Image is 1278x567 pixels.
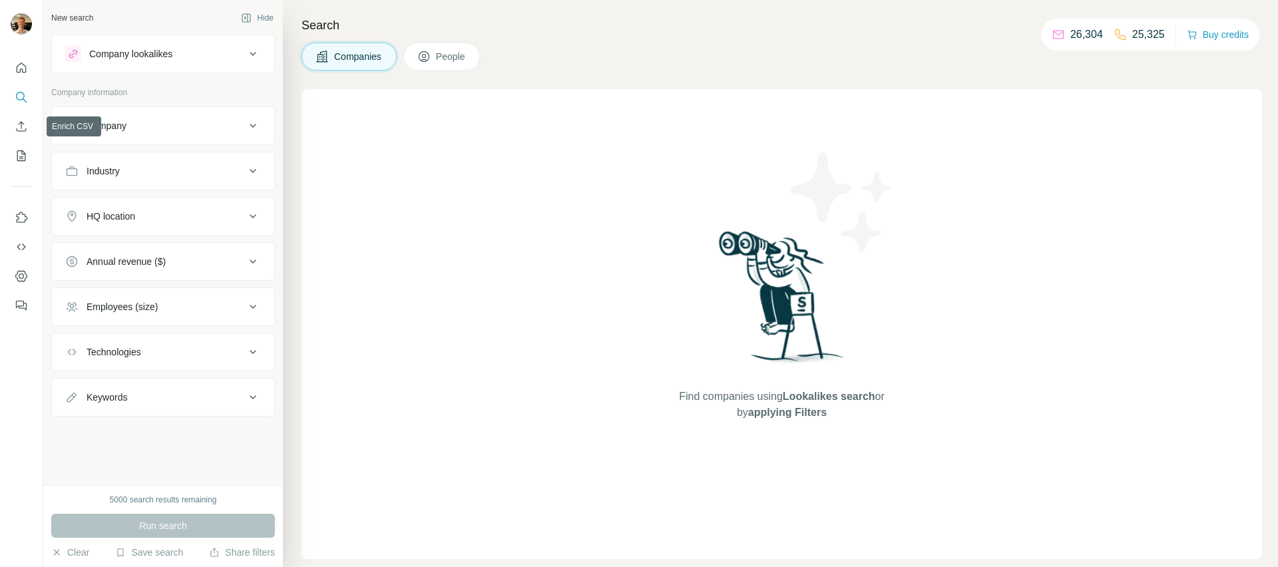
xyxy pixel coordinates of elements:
p: 26,304 [1070,27,1103,43]
div: 5000 search results remaining [110,494,217,506]
img: Surfe Illustration - Woman searching with binoculars [713,228,851,376]
div: Industry [87,164,120,178]
div: Keywords [87,391,127,404]
div: Annual revenue ($) [87,255,166,268]
div: Company [87,119,126,132]
button: My lists [11,144,32,168]
button: Clear [51,546,89,559]
button: Technologies [52,336,274,368]
button: Company [52,110,274,142]
div: Company lookalikes [89,47,172,61]
img: Surfe Illustration - Stars [782,142,902,262]
h4: Search [302,16,1262,35]
span: Companies [334,50,383,63]
div: HQ location [87,210,135,223]
button: Industry [52,155,274,187]
button: HQ location [52,200,274,232]
button: Hide [232,8,283,28]
span: Find companies using or by [675,389,888,421]
button: Keywords [52,381,274,413]
button: Feedback [11,293,32,317]
button: Save search [115,546,183,559]
img: Avatar [11,13,32,35]
p: 25,325 [1132,27,1165,43]
button: Annual revenue ($) [52,246,274,278]
div: Employees (size) [87,300,158,313]
button: Company lookalikes [52,38,274,70]
div: New search [51,12,93,24]
button: Use Surfe on LinkedIn [11,206,32,230]
span: applying Filters [748,407,827,418]
p: Company information [51,87,275,98]
button: Enrich CSV [11,114,32,138]
button: Buy credits [1187,25,1249,44]
button: Dashboard [11,264,32,288]
button: Search [11,85,32,109]
span: Lookalikes search [783,391,875,402]
button: Use Surfe API [11,235,32,259]
div: Technologies [87,345,141,359]
span: People [436,50,467,63]
button: Share filters [209,546,275,559]
button: Quick start [11,56,32,80]
button: Employees (size) [52,291,274,323]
